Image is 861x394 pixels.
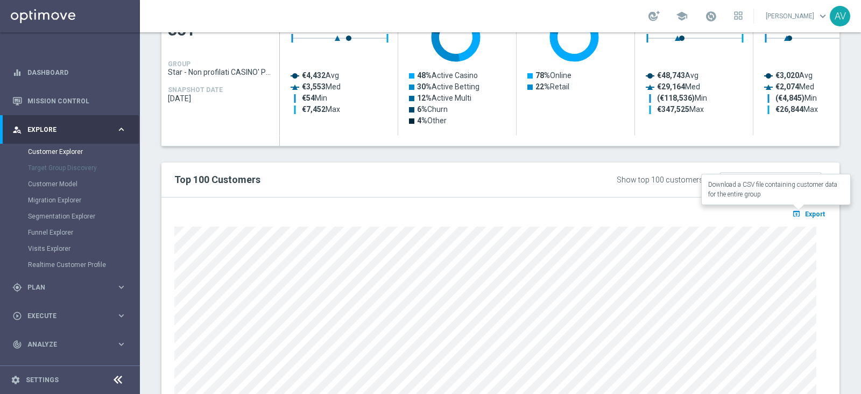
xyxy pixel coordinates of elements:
[26,377,59,383] a: Settings
[657,71,698,80] text: Avg
[27,284,116,291] span: Plan
[302,105,340,114] text: Max
[775,105,804,114] tspan: €26,844
[28,176,139,192] div: Customer Model
[302,105,326,114] tspan: €7,452
[535,71,571,80] text: Online
[302,71,326,80] tspan: €4,432
[28,257,139,273] div: Realtime Customer Profile
[302,94,327,102] text: Min
[28,180,112,188] a: Customer Model
[417,105,448,114] text: Churn
[27,126,116,133] span: Explore
[174,173,548,186] h2: Top 100 Customers
[116,282,126,292] i: keyboard_arrow_right
[28,224,139,241] div: Funnel Explorer
[417,82,479,91] text: Active Betting
[775,82,814,91] text: Med
[657,82,700,91] text: Med
[805,210,825,218] span: Export
[657,94,707,103] text: Min
[12,340,127,349] button: track_changes Analyze keyboard_arrow_right
[417,82,432,91] tspan: 30%
[792,209,803,218] i: open_in_browser
[12,97,127,105] button: Mission Control
[28,241,139,257] div: Visits Explorer
[116,311,126,321] i: keyboard_arrow_right
[12,58,126,87] div: Dashboard
[12,125,22,135] i: person_search
[12,283,116,292] div: Plan
[765,8,830,24] a: [PERSON_NAME]keyboard_arrow_down
[116,124,126,135] i: keyboard_arrow_right
[302,82,341,91] text: Med
[161,4,280,136] div: Press SPACE to select this row.
[775,71,813,80] text: Avg
[657,71,685,80] tspan: €48,743
[417,94,471,102] text: Active Multi
[28,196,112,205] a: Migration Explorer
[168,94,273,103] span: 2025-08-13
[775,105,818,114] text: Max
[417,116,427,125] tspan: 4%
[775,71,799,80] tspan: €3,020
[12,340,22,349] i: track_changes
[302,82,326,91] tspan: €3,553
[12,340,116,349] div: Analyze
[11,375,20,385] i: settings
[302,71,339,80] text: Avg
[28,244,112,253] a: Visits Explorer
[27,87,126,115] a: Mission Control
[417,71,478,80] text: Active Casino
[791,207,827,221] button: open_in_browser Export
[12,283,22,292] i: gps_fixed
[417,116,447,125] text: Other
[12,311,22,321] i: play_circle_outline
[28,228,112,237] a: Funnel Explorer
[168,86,223,94] h4: SNAPSHOT DATE
[535,82,550,91] tspan: 22%
[28,261,112,269] a: Realtime Customer Profile
[27,58,126,87] a: Dashboard
[12,68,22,78] i: equalizer
[12,125,116,135] div: Explore
[775,94,817,103] text: Min
[12,68,127,77] button: equalizer Dashboard
[657,105,704,114] text: Max
[28,192,139,208] div: Migration Explorer
[657,82,686,91] tspan: €29,164
[676,10,688,22] span: school
[302,94,315,102] tspan: €54
[12,283,127,292] button: gps_fixed Plan keyboard_arrow_right
[28,144,139,160] div: Customer Explorer
[12,125,127,134] button: person_search Explore keyboard_arrow_right
[168,68,273,76] span: Star - Non profilati CASINO' PROMO MS1 1M (3m)
[168,60,190,68] h4: GROUP
[830,6,850,26] div: AV
[12,311,116,321] div: Execute
[27,341,116,348] span: Analyze
[535,71,550,80] tspan: 78%
[28,160,139,176] div: Target Group Discovery
[535,82,569,91] text: Retail
[617,175,713,185] div: Show top 100 customers by
[775,82,800,91] tspan: €2,074
[27,313,116,319] span: Execute
[417,105,427,114] tspan: 6%
[116,339,126,349] i: keyboard_arrow_right
[28,212,112,221] a: Segmentation Explorer
[417,94,432,102] tspan: 12%
[28,147,112,156] a: Customer Explorer
[417,71,432,80] tspan: 48%
[12,87,126,115] div: Mission Control
[12,312,127,320] button: play_circle_outline Execute keyboard_arrow_right
[775,94,804,103] tspan: (€4,845)
[657,105,689,114] tspan: €347,525
[817,10,829,22] span: keyboard_arrow_down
